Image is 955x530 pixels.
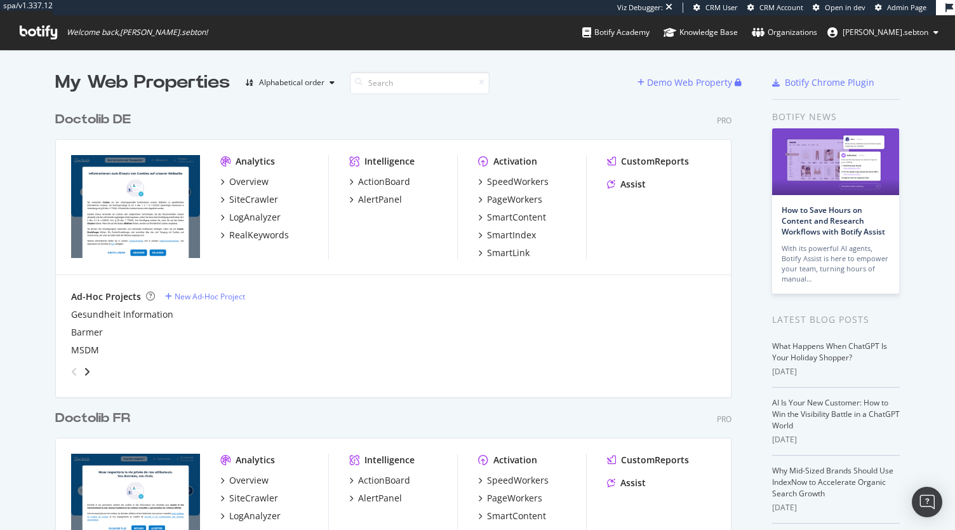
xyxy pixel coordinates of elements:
div: Assist [620,178,646,191]
div: Demo Web Property [647,76,732,89]
a: CustomReports [607,155,689,168]
a: SpeedWorkers [478,474,549,487]
div: Ad-Hoc Projects [71,290,141,303]
div: Intelligence [364,155,415,168]
a: SpeedWorkers [478,175,549,188]
a: PageWorkers [478,193,542,206]
a: Botify Chrome Plugin [772,76,874,89]
div: [DATE] [772,502,900,513]
div: Overview [229,474,269,487]
div: Doctolib FR [55,409,130,428]
div: With its powerful AI agents, Botify Assist is here to empower your team, turning hours of manual… [782,243,890,284]
div: New Ad-Hoc Project [175,291,245,302]
button: Demo Web Property [638,72,735,93]
div: CustomReports [621,454,689,466]
a: SiteCrawler [220,193,278,206]
a: Assist [607,178,646,191]
a: RealKeywords [220,229,289,241]
a: Organizations [752,15,817,50]
a: Admin Page [875,3,926,13]
div: SmartIndex [487,229,536,241]
a: SmartContent [478,510,546,522]
div: Pro [717,414,731,425]
div: AlertPanel [358,492,402,505]
div: Analytics [236,155,275,168]
a: Doctolib DE [55,111,136,129]
div: angle-left [66,362,83,382]
a: New Ad-Hoc Project [165,291,245,302]
div: ActionBoard [358,175,410,188]
div: [DATE] [772,434,900,445]
a: SmartLink [478,247,530,259]
div: ActionBoard [358,474,410,487]
a: CustomReports [607,454,689,466]
a: PageWorkers [478,492,542,505]
a: CRM User [693,3,738,13]
a: MSDM [71,344,99,357]
div: SmartLink [487,247,530,259]
a: SiteCrawler [220,492,278,505]
div: Assist [620,477,646,489]
a: AlertPanel [349,492,402,505]
div: Activation [493,454,537,466]
div: SmartContent [487,510,546,522]
div: RealKeywords [229,229,289,241]
a: Why Mid-Sized Brands Should Use IndexNow to Accelerate Organic Search Growth [772,465,893,499]
a: ActionBoard [349,175,410,188]
div: Organizations [752,26,817,39]
div: My Web Properties [55,70,230,95]
a: Overview [220,474,269,487]
div: Botify news [772,110,900,124]
a: AI Is Your New Customer: How to Win the Visibility Battle in a ChatGPT World [772,397,900,431]
a: How to Save Hours on Content and Research Workflows with Botify Assist [782,205,885,237]
span: CRM User [705,3,738,12]
div: SiteCrawler [229,193,278,206]
div: Knowledge Base [664,26,738,39]
a: LogAnalyzer [220,510,281,522]
a: What Happens When ChatGPT Is Your Holiday Shopper? [772,341,887,363]
span: anne.sebton [843,27,928,37]
a: AlertPanel [349,193,402,206]
div: SpeedWorkers [487,175,549,188]
div: Botify Academy [582,26,650,39]
div: LogAnalyzer [229,211,281,224]
span: Welcome back, [PERSON_NAME].sebton ! [67,27,208,37]
div: [DATE] [772,366,900,377]
div: SmartContent [487,211,546,224]
div: AlertPanel [358,193,402,206]
div: Alphabetical order [259,79,324,86]
button: [PERSON_NAME].sebton [817,22,949,43]
div: PageWorkers [487,193,542,206]
a: LogAnalyzer [220,211,281,224]
div: Pro [717,115,731,126]
img: How to Save Hours on Content and Research Workflows with Botify Assist [772,128,899,195]
div: PageWorkers [487,492,542,505]
input: Search [350,72,490,94]
a: Doctolib FR [55,409,135,428]
a: CRM Account [747,3,803,13]
a: Barmer [71,326,103,339]
div: CustomReports [621,155,689,168]
div: Analytics [236,454,275,466]
a: SmartIndex [478,229,536,241]
div: SpeedWorkers [487,474,549,487]
span: CRM Account [759,3,803,12]
a: SmartContent [478,211,546,224]
span: Open in dev [825,3,865,12]
a: Botify Academy [582,15,650,50]
a: Overview [220,175,269,188]
a: Demo Web Property [638,77,735,88]
div: Intelligence [364,454,415,466]
div: Botify Chrome Plugin [785,76,874,89]
a: ActionBoard [349,474,410,487]
div: Latest Blog Posts [772,313,900,327]
img: doctolib.de [71,155,200,258]
a: Assist [607,477,646,489]
div: angle-right [83,365,91,378]
a: Gesundheit Information [71,308,173,321]
a: Open in dev [813,3,865,13]
div: SiteCrawler [229,492,278,505]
